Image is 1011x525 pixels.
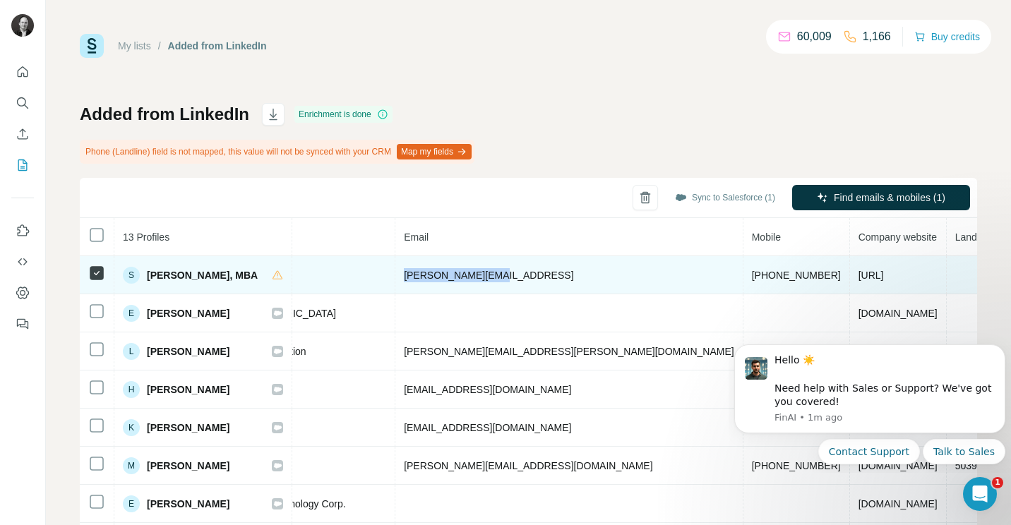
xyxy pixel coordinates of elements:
li: / [158,39,161,53]
button: Dashboard [11,280,34,306]
span: 1 [992,477,1003,488]
span: [PERSON_NAME] [147,459,229,473]
div: M [123,457,140,474]
span: [PHONE_NUMBER] [752,270,841,281]
span: [PERSON_NAME] [147,497,229,511]
span: [PERSON_NAME][EMAIL_ADDRESS] [404,270,573,281]
span: [PERSON_NAME], MBA [147,268,258,282]
iframe: Intercom live chat [963,477,997,511]
div: S [123,267,140,284]
button: Enrich CSV [11,121,34,147]
span: Mobile [752,231,781,243]
img: Avatar [11,14,34,37]
span: [DOMAIN_NAME] [859,308,938,319]
button: Quick start [11,59,34,85]
button: Map my fields [397,144,472,159]
span: [PERSON_NAME] [147,421,229,435]
div: L [123,343,140,360]
span: [EMAIL_ADDRESS][DOMAIN_NAME] [404,422,571,433]
span: [PERSON_NAME] [147,382,229,397]
span: [PERSON_NAME][EMAIL_ADDRESS][PERSON_NAME][DOMAIN_NAME] [404,346,734,357]
h1: Added from LinkedIn [80,103,249,126]
div: Added from LinkedIn [168,39,267,53]
div: K [123,419,140,436]
div: E [123,495,140,512]
span: [PERSON_NAME] [147,306,229,320]
button: Find emails & mobiles (1) [792,185,970,210]
p: 1,166 [863,28,891,45]
span: Email [404,231,429,243]
span: [PERSON_NAME] [147,344,229,358]
button: Search [11,90,34,116]
button: Buy credits [914,27,980,47]
button: Feedback [11,311,34,337]
img: Surfe Logo [80,34,104,58]
button: Sync to Salesforce (1) [665,187,785,208]
span: Company website [859,231,937,243]
div: Enrichment is done [294,106,393,123]
a: My lists [118,40,151,52]
span: Find emails & mobiles (1) [834,191,945,205]
iframe: Intercom notifications message [729,332,1011,473]
span: [URL] [859,270,884,281]
div: H [123,381,140,398]
p: 60,009 [797,28,832,45]
span: 13 Profiles [123,231,169,243]
span: [EMAIL_ADDRESS][DOMAIN_NAME] [404,384,571,395]
span: Landline [955,231,993,243]
button: My lists [11,152,34,178]
span: [DOMAIN_NAME] [859,498,938,509]
button: Use Surfe API [11,249,34,274]
button: Use Surfe on LinkedIn [11,218,34,243]
div: Phone (Landline) field is not mapped, this value will not be synced with your CRM [80,140,474,164]
span: [PERSON_NAME][EMAIL_ADDRESS][DOMAIN_NAME] [404,460,652,471]
div: E [123,305,140,322]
